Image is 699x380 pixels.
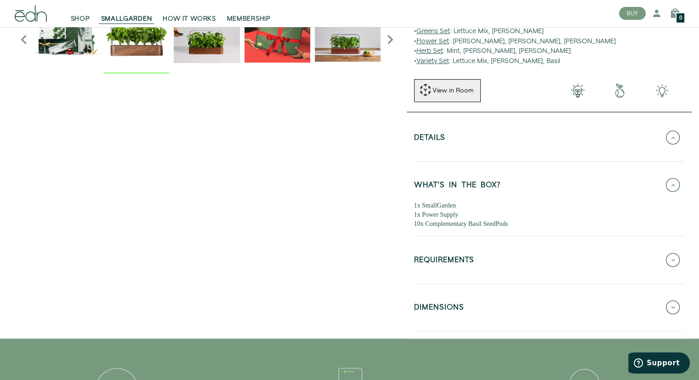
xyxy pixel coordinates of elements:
div: View in Room [432,86,475,95]
img: Official-EDN-SMALLGARDEN-HERB-HERO-SLV-2000px_1024x.png [103,5,169,71]
span: MEMBERSHIP [227,15,271,24]
u: Variety Set [416,57,449,66]
u: Herb Set [416,46,443,56]
div: 4 / 6 [315,5,381,73]
i: Next slide [381,30,399,49]
button: BUY [619,7,646,20]
img: EMAILS_-_Holiday_21_PT1_28_9986b34a-7908-4121-b1c1-9595d1e43abe_1024x.png [244,5,310,71]
img: green-earth.png [599,84,641,98]
div: 3 / 6 [244,5,310,73]
div: 2 / 6 [174,5,239,73]
img: edn-trim-basil.2021-09-07_14_55_24_1024x.gif [174,5,239,71]
span: SMALLGARDEN [101,15,152,24]
h5: REQUIREMENTS [414,256,474,267]
span: 0 [679,16,682,21]
h5: Details [414,134,445,144]
span: HOW IT WORKS [163,15,216,24]
h5: WHAT'S IN THE BOX? [414,181,500,192]
a: SMALLGARDEN [96,4,158,24]
button: REQUIREMENTS [414,244,684,276]
img: 001-light-bulb.png [557,84,599,98]
u: Greens Set [416,27,450,36]
a: HOW IT WORKS [157,4,221,24]
div: 1 / 6 [103,5,169,73]
i: Previous slide [15,30,33,49]
h5: DIMENSIONS [414,304,464,314]
u: Flower Set [416,37,449,46]
a: SHOP [65,4,96,24]
div: 1x SmallGarden 1x Power Supply 10x Complementary Basil SeedPods [414,201,684,229]
button: Details [414,121,684,154]
button: DIMENSIONS [414,291,684,323]
iframe: Opens a widget where you can find more information [628,352,690,375]
img: edn-smallgarden-mixed-herbs-table-product-2000px_1024x.jpg [315,5,381,71]
a: MEMBERSHIP [222,4,276,24]
button: WHAT'S IN THE BOX? [414,169,684,201]
p: • : Lettuce Mix, [PERSON_NAME] • : [PERSON_NAME], [PERSON_NAME], [PERSON_NAME] • : Mint, [PERSON_... [414,7,684,67]
img: edn-holiday-value-herbs-1-square_1000x.png [33,5,99,71]
button: View in Room [414,79,481,102]
img: edn-smallgarden-tech.png [641,84,683,98]
span: SHOP [71,15,90,24]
